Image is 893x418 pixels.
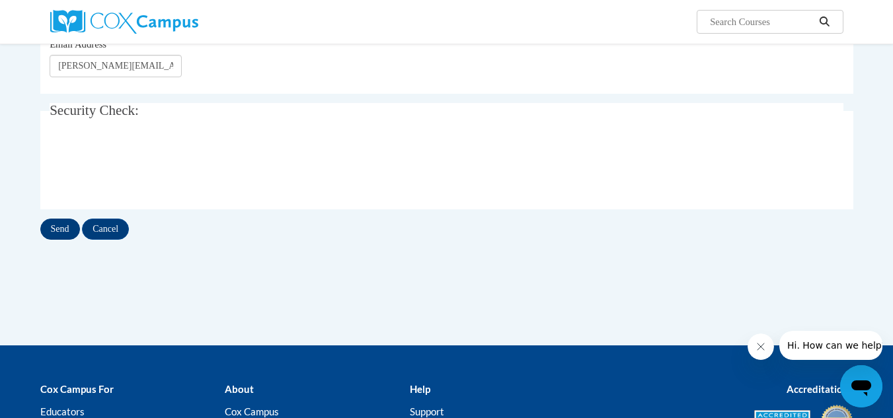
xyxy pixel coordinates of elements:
[50,141,251,193] iframe: reCAPTCHA
[225,405,279,417] a: Cox Campus
[50,102,139,118] span: Security Check:
[50,10,301,34] a: Cox Campus
[50,39,106,50] span: Email Address
[8,9,107,20] span: Hi. How can we help?
[40,405,85,417] a: Educators
[410,405,444,417] a: Support
[410,383,430,395] b: Help
[840,365,882,407] iframe: Button to launch messaging window
[50,55,182,77] input: Email
[814,14,834,30] button: Search
[225,383,254,395] b: About
[40,219,80,240] input: Send
[748,333,774,360] iframe: Close message
[50,10,198,34] img: Cox Campus
[787,383,853,395] b: Accreditations
[779,331,882,360] iframe: Message from company
[82,219,129,240] input: Cancel
[709,14,814,30] input: Search Courses
[40,383,114,395] b: Cox Campus For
